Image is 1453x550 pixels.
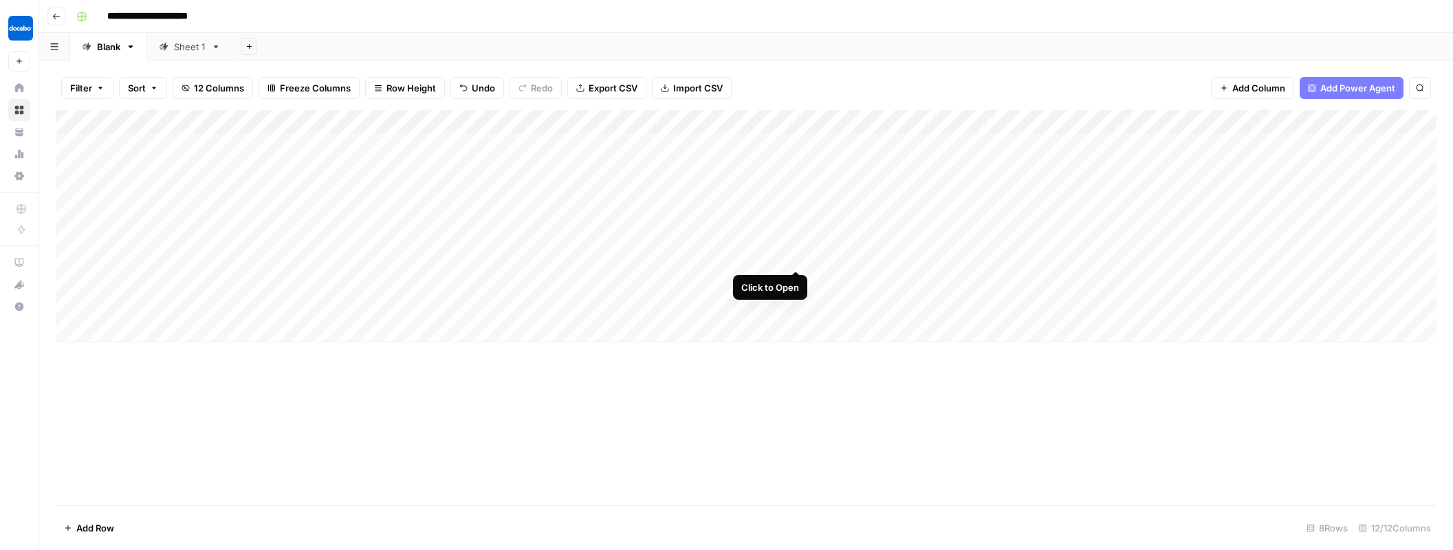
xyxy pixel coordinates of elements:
button: Add Row [56,517,122,539]
button: What's new? [8,274,30,296]
button: Add Column [1211,77,1294,99]
button: Workspace: Docebo [8,11,30,45]
button: Undo [450,77,504,99]
button: Sort [119,77,167,99]
a: Settings [8,165,30,187]
button: 12 Columns [173,77,253,99]
span: Freeze Columns [280,81,351,95]
button: Add Power Agent [1300,77,1403,99]
div: What's new? [9,274,30,295]
button: Help + Support [8,296,30,318]
button: Import CSV [652,77,732,99]
span: 12 Columns [194,81,244,95]
div: 8 Rows [1301,517,1353,539]
a: Blank [70,33,147,60]
button: Redo [510,77,562,99]
button: Filter [61,77,113,99]
span: Undo [472,81,495,95]
a: Your Data [8,121,30,143]
a: Browse [8,99,30,121]
span: Row Height [386,81,436,95]
a: AirOps Academy [8,252,30,274]
button: Freeze Columns [259,77,360,99]
div: Sheet 1 [174,40,206,54]
span: Export CSV [589,81,637,95]
button: Export CSV [567,77,646,99]
button: Row Height [365,77,445,99]
span: Redo [531,81,553,95]
span: Import CSV [673,81,723,95]
span: Filter [70,81,92,95]
div: 12/12 Columns [1353,517,1436,539]
span: Add Power Agent [1320,81,1395,95]
div: Blank [97,40,120,54]
span: Add Row [76,521,114,535]
a: Usage [8,143,30,165]
a: Home [8,77,30,99]
span: Sort [128,81,146,95]
a: Sheet 1 [147,33,232,60]
img: Docebo Logo [8,16,33,41]
span: Add Column [1232,81,1285,95]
